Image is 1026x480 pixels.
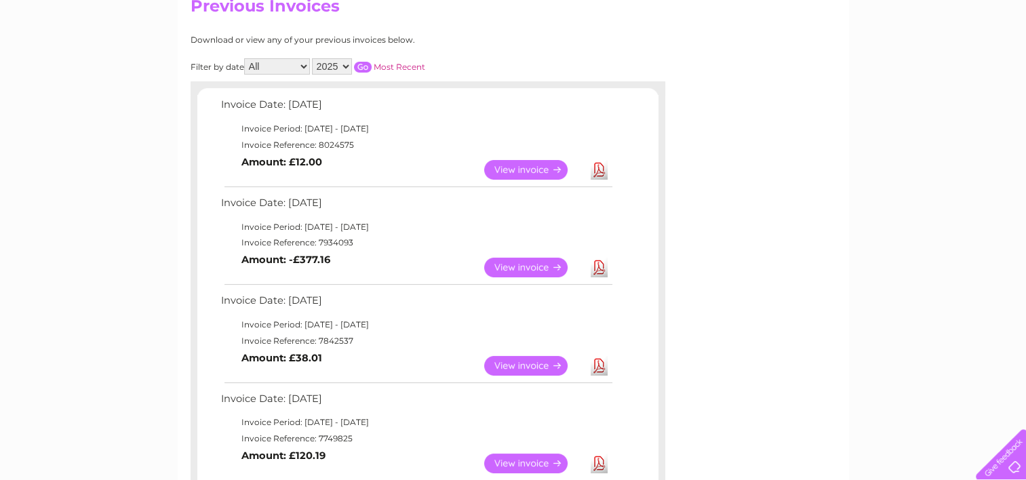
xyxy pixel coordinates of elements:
td: Invoice Date: [DATE] [218,390,614,415]
td: Invoice Date: [DATE] [218,96,614,121]
a: Log out [981,58,1013,68]
td: Invoice Date: [DATE] [218,194,614,219]
a: Download [591,160,608,180]
td: Invoice Reference: 7934093 [218,235,614,251]
b: Amount: £12.00 [241,156,322,168]
a: Contact [936,58,969,68]
td: Invoice Reference: 7749825 [218,431,614,447]
td: Invoice Period: [DATE] - [DATE] [218,317,614,333]
td: Invoice Period: [DATE] - [DATE] [218,414,614,431]
td: Invoice Period: [DATE] - [DATE] [218,121,614,137]
a: View [484,454,584,473]
a: Download [591,454,608,473]
a: View [484,258,584,277]
a: Blog [908,58,928,68]
td: Invoice Period: [DATE] - [DATE] [218,219,614,235]
a: Download [591,258,608,277]
img: logo.png [36,35,105,77]
b: Amount: £120.19 [241,449,325,462]
td: Invoice Reference: 8024575 [218,137,614,153]
a: View [484,356,584,376]
div: Download or view any of your previous invoices below. [191,35,547,45]
td: Invoice Reference: 7842537 [218,333,614,349]
b: Amount: £38.01 [241,352,322,364]
a: Telecoms [859,58,900,68]
a: Download [591,356,608,376]
a: View [484,160,584,180]
b: Amount: -£377.16 [241,254,330,266]
td: Invoice Date: [DATE] [218,292,614,317]
a: Energy [821,58,851,68]
a: Most Recent [374,62,425,72]
div: Filter by date [191,58,547,75]
div: Clear Business is a trading name of Verastar Limited (registered in [GEOGRAPHIC_DATA] No. 3667643... [193,7,834,66]
a: Water [787,58,813,68]
a: 0333 014 3131 [770,7,864,24]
